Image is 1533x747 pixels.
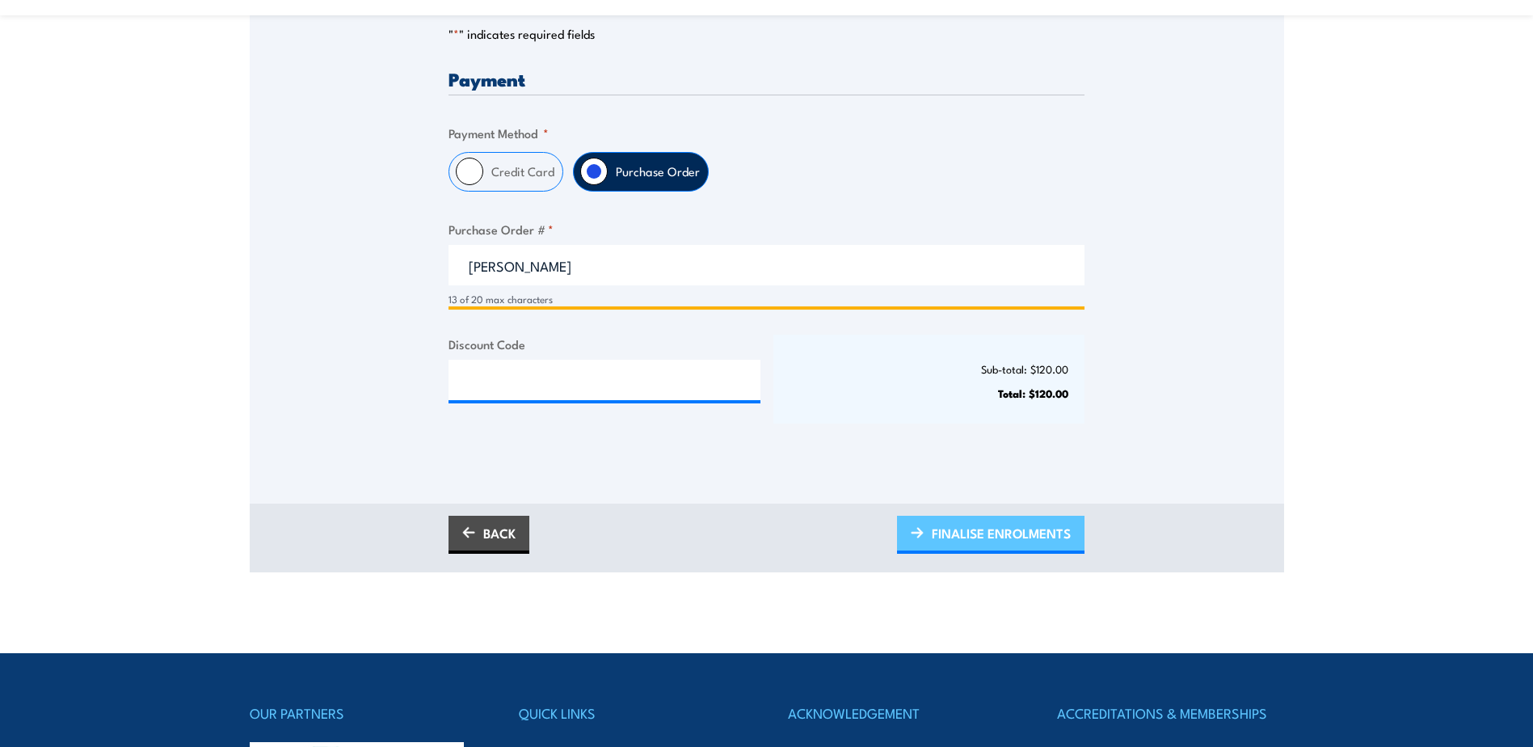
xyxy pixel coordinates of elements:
a: BACK [449,516,529,554]
label: Discount Code [449,335,760,353]
a: FINALISE ENROLMENTS [897,516,1084,554]
p: " " indicates required fields [449,26,1084,42]
div: 13 of 20 max characters [449,292,1084,307]
h4: OUR PARTNERS [250,702,476,724]
legend: Payment Method [449,124,549,142]
strong: Total: $120.00 [998,385,1068,401]
h4: QUICK LINKS [519,702,745,724]
label: Purchase Order # [449,220,1084,238]
h4: ACKNOWLEDGEMENT [788,702,1014,724]
p: Sub-total: $120.00 [790,363,1069,375]
label: Purchase Order [608,153,708,191]
h3: Payment [449,70,1084,88]
label: Credit Card [483,153,562,191]
h4: ACCREDITATIONS & MEMBERSHIPS [1057,702,1283,724]
span: FINALISE ENROLMENTS [932,512,1071,555]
